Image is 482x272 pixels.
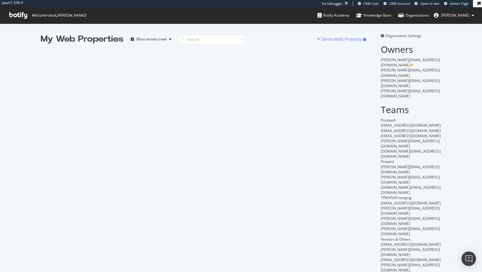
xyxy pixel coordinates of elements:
[381,57,440,68] span: [PERSON_NAME][EMAIL_ADDRESS][DOMAIN_NAME]
[381,242,441,247] span: [EMAIL_ADDRESS][DOMAIN_NAME]
[317,36,363,42] a: Demo Web Property
[381,138,440,149] span: [PERSON_NAME][EMAIL_ADDRESS][DOMAIN_NAME]
[381,105,441,115] h2: Teams
[128,34,174,44] button: Most recent crawl
[429,11,479,20] button: [PERSON_NAME]
[381,175,440,185] span: [PERSON_NAME][EMAIL_ADDRESS][DOMAIN_NAME]
[364,1,379,6] span: CRM User
[444,1,468,6] a: Admin Page
[398,12,429,18] div: Organizations
[381,149,441,159] span: [DOMAIN_NAME][EMAIL_ADDRESS][DOMAIN_NAME]
[381,237,441,242] div: Vendors & Others
[381,185,441,195] span: [DOMAIN_NAME][EMAIL_ADDRESS][DOMAIN_NAME]
[462,251,476,266] div: Open Intercom Messenger
[381,128,441,133] span: [EMAIL_ADDRESS][DOMAIN_NAME]
[381,123,441,128] span: [EMAIL_ADDRESS][DOMAIN_NAME]
[179,34,245,45] input: Search
[381,133,441,138] span: [EMAIL_ADDRESS][DOMAIN_NAME]
[381,206,440,216] span: [PERSON_NAME][EMAIL_ADDRESS][DOMAIN_NAME]
[415,1,440,6] a: Open in dev
[381,216,440,226] span: [PERSON_NAME][EMAIL_ADDRESS][DOMAIN_NAME]
[381,195,441,200] div: TFB/HSI/Emerging
[381,118,441,123] div: Postpaid
[381,88,440,99] span: [PERSON_NAME][EMAIL_ADDRESS][DOMAIN_NAME]
[381,159,441,164] div: Prepaid
[385,33,421,38] span: Organization Settings
[420,1,440,6] span: Open in dev
[383,1,410,6] a: CRM Account
[381,247,440,257] span: [PERSON_NAME][EMAIL_ADDRESS][DOMAIN_NAME]
[321,36,362,42] div: Demo Web Property
[441,13,469,18] span: connor
[317,34,363,44] button: Demo Web Property
[356,7,391,24] a: Knowledge Base
[381,68,440,78] span: [PERSON_NAME][EMAIL_ADDRESS][DOMAIN_NAME]
[32,13,86,18] span: Welcome back, [PERSON_NAME] !
[381,257,441,262] span: [EMAIL_ADDRESS][DOMAIN_NAME]
[136,37,167,41] div: Most recent crawl
[318,7,349,24] a: Botify Academy
[389,1,410,6] span: CRM Account
[398,7,429,24] a: Organizations
[318,12,349,18] div: Botify Academy
[381,226,440,236] span: [PERSON_NAME][EMAIL_ADDRESS][DOMAIN_NAME]
[358,1,379,6] a: CRM User
[356,12,391,18] div: Knowledge Base
[381,164,440,175] span: [PERSON_NAME][EMAIL_ADDRESS][DOMAIN_NAME]
[450,1,468,6] span: Admin Page
[322,1,343,6] div: Viz Debugger:
[381,78,440,88] span: [PERSON_NAME][EMAIL_ADDRESS][DOMAIN_NAME]
[381,201,441,206] span: [EMAIL_ADDRESS][DOMAIN_NAME]
[41,33,124,45] div: My Web Properties
[381,44,441,54] h2: Owners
